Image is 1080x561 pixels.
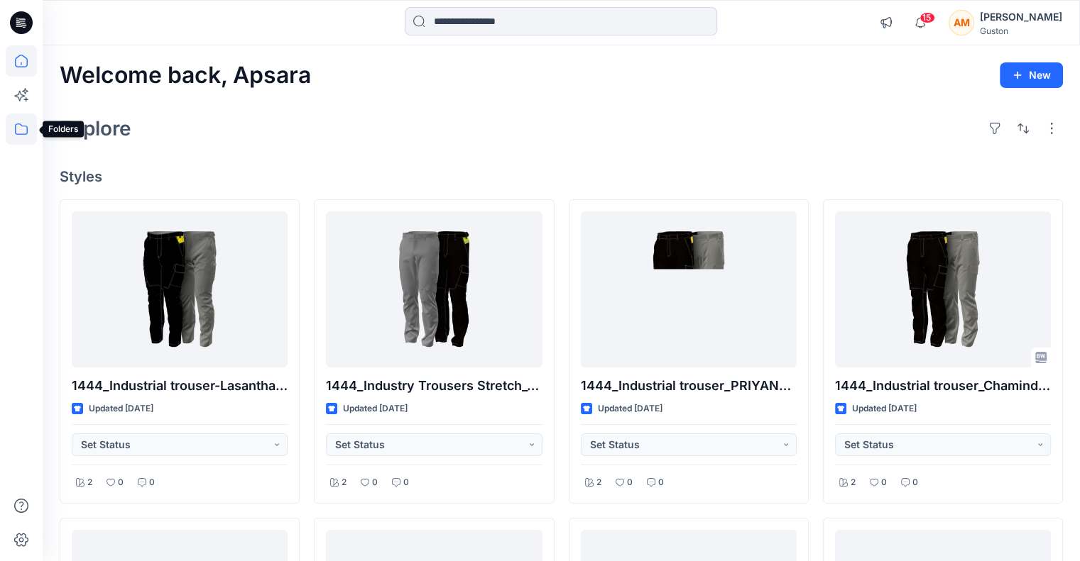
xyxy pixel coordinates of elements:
[920,12,935,23] span: 15
[912,475,918,490] p: 0
[851,475,856,490] p: 2
[627,475,633,490] p: 0
[372,475,378,490] p: 0
[60,168,1063,185] h4: Styles
[60,62,311,89] h2: Welcome back, Apsara
[149,475,155,490] p: 0
[598,401,662,416] p: Updated [DATE]
[881,475,887,490] p: 0
[342,475,347,490] p: 2
[596,475,601,490] p: 2
[72,211,288,367] a: 1444_Industrial trouser-Lasantha-FINAL ASSINGMENT
[60,117,131,140] h2: Explore
[658,475,664,490] p: 0
[980,26,1062,36] div: Guston
[852,401,917,416] p: Updated [DATE]
[118,475,124,490] p: 0
[835,211,1051,367] a: 1444_Industrial trouser_Chaminda_final assessment
[72,376,288,396] p: 1444_Industrial trouser-Lasantha-FINAL ASSINGMENT
[326,376,542,396] p: 1444_Industry Trousers Stretch_Thakshila_Final
[581,211,797,367] a: 1444_Industrial trouser_PRIYANTHI_final assessment
[326,211,542,367] a: 1444_Industry Trousers Stretch_Thakshila_Final
[89,401,153,416] p: Updated [DATE]
[87,475,92,490] p: 2
[1000,62,1063,88] button: New
[403,475,409,490] p: 0
[949,10,974,35] div: AM
[835,376,1051,396] p: 1444_Industrial trouser_Chaminda_final assessment
[980,9,1062,26] div: [PERSON_NAME]
[581,376,797,396] p: 1444_Industrial trouser_PRIYANTHI_final assessment
[343,401,408,416] p: Updated [DATE]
